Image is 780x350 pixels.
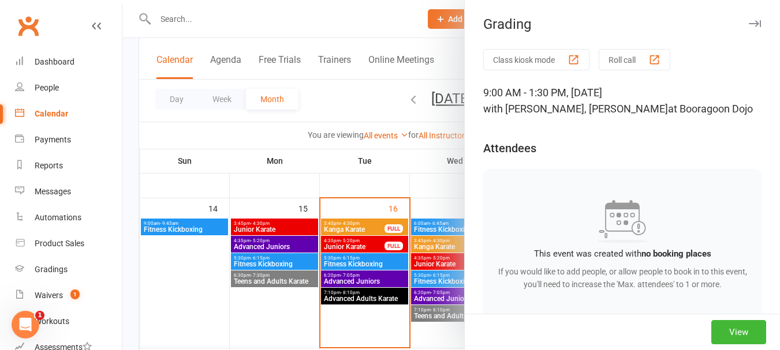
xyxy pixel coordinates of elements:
[35,213,81,222] div: Automations
[483,140,536,156] div: Attendees
[35,109,68,118] div: Calendar
[497,265,748,291] p: If you would like to add people, or allow people to book in to this event, you'll need to increas...
[35,135,71,144] div: Payments
[35,239,84,248] div: Product Sales
[15,127,122,153] a: Payments
[15,231,122,257] a: Product Sales
[668,103,753,115] span: at Booragoon Dojo
[35,311,44,320] span: 1
[35,161,63,170] div: Reports
[497,247,748,261] div: This event was created with
[70,289,80,299] span: 1
[35,265,68,274] div: Gradings
[15,308,122,334] a: Workouts
[711,320,766,344] button: View
[14,12,43,40] a: Clubworx
[35,317,69,326] div: Workouts
[641,249,711,259] strong: no booking places
[35,291,63,300] div: Waivers
[15,179,122,205] a: Messages
[15,75,122,101] a: People
[15,257,122,283] a: Gradings
[483,49,589,70] button: Class kiosk mode
[599,49,670,70] button: Roll call
[483,85,762,117] div: 9:00 AM - 1:30 PM, [DATE]
[465,16,780,32] div: Grading
[35,187,71,196] div: Messages
[15,283,122,308] a: Waivers 1
[15,153,122,179] a: Reports
[12,311,39,338] iframe: Intercom live chat
[15,205,122,231] a: Automations
[35,83,59,92] div: People
[483,103,668,115] span: with [PERSON_NAME], [PERSON_NAME]
[15,101,122,127] a: Calendar
[35,57,74,66] div: Dashboard
[15,49,122,75] a: Dashboard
